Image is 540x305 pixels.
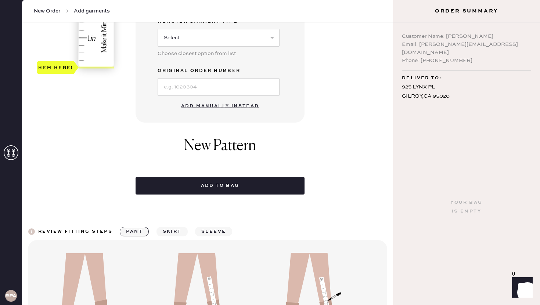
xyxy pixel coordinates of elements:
[505,272,537,304] iframe: Front Chat
[402,83,531,101] div: 925 LYNX PL GILROY , CA 95020
[158,66,280,75] label: Original Order Number
[158,78,280,96] input: e.g. 1020304
[177,99,264,113] button: Add manually instead
[158,50,280,58] div: Choose closest option from list.
[184,137,256,162] h1: New Pattern
[402,40,531,57] div: Email: [PERSON_NAME][EMAIL_ADDRESS][DOMAIN_NAME]
[120,227,149,236] button: pant
[38,227,112,236] div: Review fitting steps
[393,7,540,15] h3: Order Summary
[156,227,188,236] button: skirt
[450,198,482,216] div: Your bag is empty
[195,227,232,236] button: sleeve
[74,7,110,15] span: Add garments
[34,7,61,15] span: New Order
[136,177,305,195] button: Add to bag
[38,63,73,72] div: Hem here!
[402,57,531,65] div: Phone: [PHONE_NUMBER]
[402,32,531,40] div: Customer Name: [PERSON_NAME]
[402,74,442,83] span: Deliver to:
[5,293,17,298] h3: RPAA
